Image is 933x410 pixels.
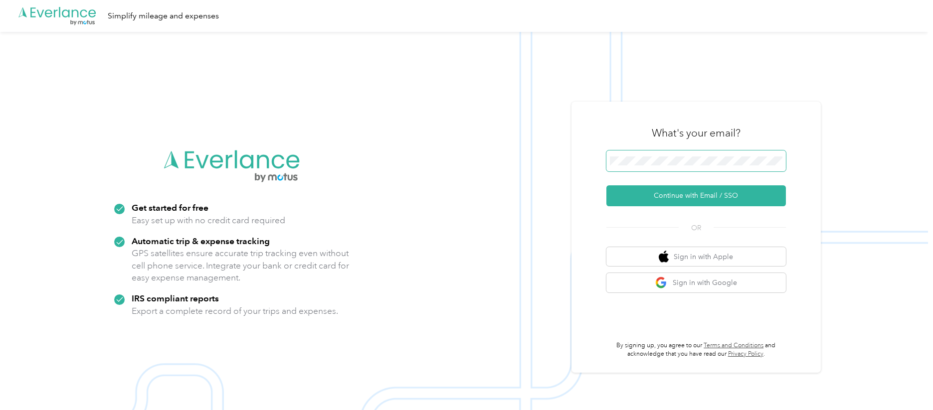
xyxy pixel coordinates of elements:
[728,350,763,358] a: Privacy Policy
[132,236,270,246] strong: Automatic trip & expense tracking
[606,273,786,292] button: google logoSign in with Google
[659,251,669,263] img: apple logo
[652,126,741,140] h3: What's your email?
[704,342,763,349] a: Terms and Conditions
[679,223,714,233] span: OR
[132,214,285,227] p: Easy set up with no credit card required
[132,247,350,284] p: GPS satellites ensure accurate trip tracking even without cell phone service. Integrate your bank...
[108,10,219,22] div: Simplify mileage and expenses
[606,185,786,206] button: Continue with Email / SSO
[132,305,338,317] p: Export a complete record of your trips and expenses.
[606,247,786,267] button: apple logoSign in with Apple
[655,276,668,289] img: google logo
[606,341,786,359] p: By signing up, you agree to our and acknowledge that you have read our .
[132,202,208,213] strong: Get started for free
[132,293,219,303] strong: IRS compliant reports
